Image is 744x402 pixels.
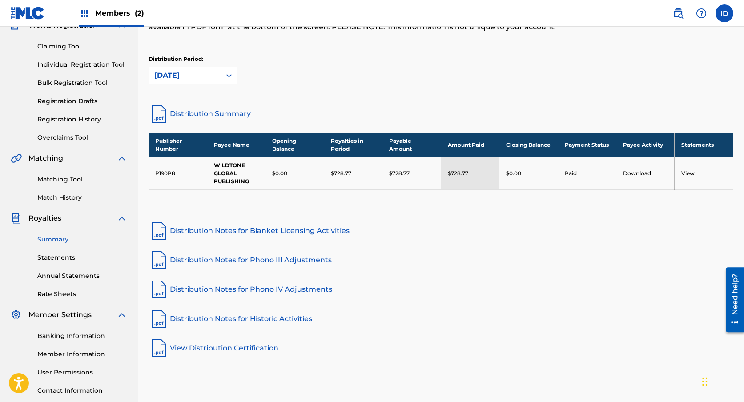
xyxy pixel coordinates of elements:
[37,235,127,244] a: Summary
[331,169,351,177] p: $728.77
[702,368,708,395] div: Drag
[11,310,21,320] img: Member Settings
[692,4,710,22] div: Help
[207,133,265,157] th: Payee Name
[149,220,170,241] img: pdf
[28,213,61,224] span: Royalties
[37,193,127,202] a: Match History
[79,8,90,19] img: Top Rightsholders
[37,96,127,106] a: Registration Drafts
[37,60,127,69] a: Individual Registration Tool
[37,42,127,51] a: Claiming Tool
[149,308,170,330] img: pdf
[37,271,127,281] a: Annual Statements
[37,133,127,142] a: Overclaims Tool
[448,169,468,177] p: $728.77
[499,133,558,157] th: Closing Balance
[558,133,616,157] th: Payment Status
[11,153,22,164] img: Matching
[324,133,382,157] th: Royalties in Period
[135,9,144,17] span: (2)
[28,310,92,320] span: Member Settings
[696,8,707,19] img: help
[37,115,127,124] a: Registration History
[700,359,744,402] iframe: Chat Widget
[272,169,287,177] p: $0.00
[149,279,733,300] a: Distribution Notes for Phono IV Adjustments
[37,78,127,88] a: Bulk Registration Tool
[37,253,127,262] a: Statements
[149,279,170,300] img: pdf
[681,170,695,177] a: View
[389,169,410,177] p: $728.77
[716,4,733,22] div: User Menu
[719,264,744,336] iframe: Resource Center
[149,220,733,241] a: Distribution Notes for Blanket Licensing Activities
[207,157,265,189] td: WILDTONE GLOBAL PUBLISHING
[37,386,127,395] a: Contact Information
[149,133,207,157] th: Publisher Number
[149,249,733,271] a: Distribution Notes for Phono III Adjustments
[616,133,675,157] th: Payee Activity
[673,8,684,19] img: search
[37,331,127,341] a: Banking Information
[149,249,170,271] img: pdf
[149,103,170,125] img: distribution-summary-pdf
[149,308,733,330] a: Distribution Notes for Historic Activities
[28,153,63,164] span: Matching
[37,368,127,377] a: User Permissions
[382,133,441,157] th: Payable Amount
[117,213,127,224] img: expand
[565,170,577,177] a: Paid
[149,338,170,359] img: pdf
[149,55,237,63] p: Distribution Period:
[675,133,733,157] th: Statements
[11,213,21,224] img: Royalties
[95,8,144,18] span: Members
[154,70,216,81] div: [DATE]
[37,350,127,359] a: Member Information
[149,157,207,189] td: P190P8
[149,338,733,359] a: View Distribution Certification
[669,4,687,22] a: Public Search
[149,103,733,125] a: Distribution Summary
[117,153,127,164] img: expand
[623,170,651,177] a: Download
[11,7,45,20] img: MLC Logo
[117,310,127,320] img: expand
[265,133,324,157] th: Opening Balance
[37,175,127,184] a: Matching Tool
[441,133,499,157] th: Amount Paid
[37,289,127,299] a: Rate Sheets
[506,169,521,177] p: $0.00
